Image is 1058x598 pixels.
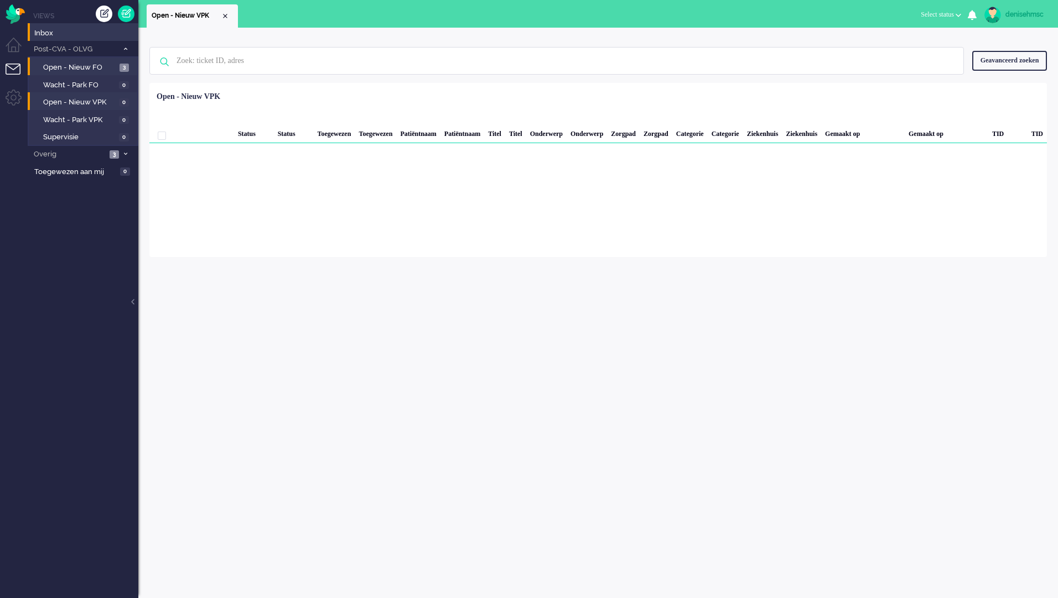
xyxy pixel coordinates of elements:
div: Toegewezen [355,121,396,143]
a: denisehmsc [982,7,1047,23]
div: TID [1028,121,1047,143]
div: TID [988,121,1028,143]
img: ic-search-icon.svg [150,48,179,76]
span: Toegewezen aan mij [34,167,117,177]
li: View [147,4,238,28]
li: Views [33,11,138,20]
div: Creëer ticket [96,6,112,22]
div: Ziekenhuis [782,121,821,143]
li: Admin menu [6,90,30,114]
button: Select status [914,7,968,23]
span: 0 [119,116,129,124]
div: Titel [505,121,526,143]
div: Status [234,121,274,143]
a: Supervisie 0 [32,130,137,143]
span: Wacht - Park VPK [43,115,116,125]
img: flow_omnibird.svg [6,4,25,24]
div: Patiëntnaam [440,121,484,143]
span: Open - Nieuw FO [43,62,117,73]
div: Status [274,121,314,143]
a: Wacht - Park VPK 0 [32,113,137,125]
div: Patiëntnaam [396,121,440,143]
img: avatar [984,7,1001,23]
span: Overig [32,149,106,160]
a: Toegewezen aan mij 0 [32,165,138,177]
span: 0 [119,133,129,141]
div: Geavanceerd zoeken [972,51,1047,70]
span: Inbox [34,28,138,39]
a: Open - Nieuw FO 3 [32,61,137,73]
span: Wacht - Park FO [43,80,116,91]
div: Close tab [221,12,230,20]
a: Wacht - Park FO 0 [32,78,137,91]
a: Omnidesk [6,7,25,15]
div: Categorie [672,121,708,143]
span: Post-CVA - OLVG [32,44,118,55]
a: Open - Nieuw VPK 0 [32,96,137,108]
span: Supervisie [43,132,116,143]
div: Gemaakt op [905,121,988,143]
span: 0 [119,98,129,107]
span: 0 [119,81,129,90]
div: Titel [484,121,505,143]
div: Zorgpad [640,121,672,143]
div: Open - Nieuw VPK [157,91,220,102]
span: Open - Nieuw VPK [43,97,116,108]
input: Zoek: ticket ID, adres [168,48,948,74]
div: Onderwerp [526,121,567,143]
li: Select status [914,3,968,28]
div: Zorgpad [607,121,640,143]
div: Onderwerp [567,121,607,143]
a: Inbox [32,27,138,39]
li: Tickets menu [6,64,30,88]
div: denisehmsc [1005,9,1047,20]
span: 0 [120,167,130,176]
div: Gemaakt op [821,121,905,143]
span: 3 [120,64,129,72]
div: Categorie [708,121,743,143]
div: Toegewezen [314,121,355,143]
div: Ziekenhuis [743,121,782,143]
a: Quick Ticket [118,6,134,22]
span: Open - Nieuw VPK [152,11,221,20]
span: 3 [110,150,119,159]
li: Dashboard menu [6,38,30,62]
span: Select status [921,11,954,18]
